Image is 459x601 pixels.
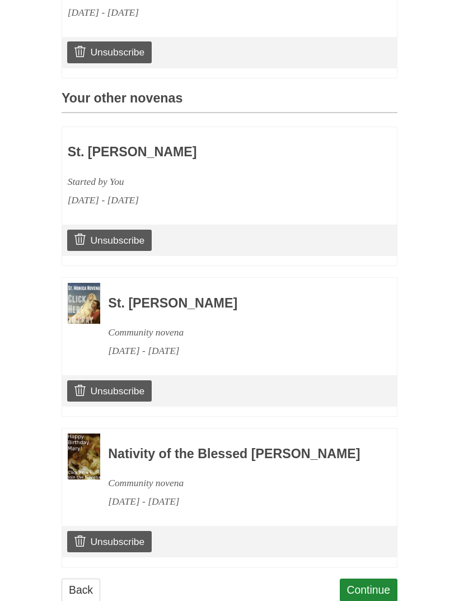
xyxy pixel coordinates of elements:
div: Started by You [68,173,326,191]
a: Unsubscribe [67,230,152,251]
div: [DATE] - [DATE] [68,3,326,22]
div: [DATE] - [DATE] [108,342,367,360]
a: Unsubscribe [67,531,152,552]
div: Community novena [108,323,367,342]
h3: Your other novenas [62,91,397,113]
a: Unsubscribe [67,380,152,402]
div: [DATE] - [DATE] [68,191,326,209]
img: Novena image [68,283,100,324]
h3: St. [PERSON_NAME] [108,296,367,311]
a: Unsubscribe [67,41,152,63]
div: [DATE] - [DATE] [108,492,367,511]
h3: St. [PERSON_NAME] [68,145,326,160]
img: Novena image [68,434,100,479]
div: Community novena [108,474,367,492]
h3: Nativity of the Blessed [PERSON_NAME] [108,447,367,462]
